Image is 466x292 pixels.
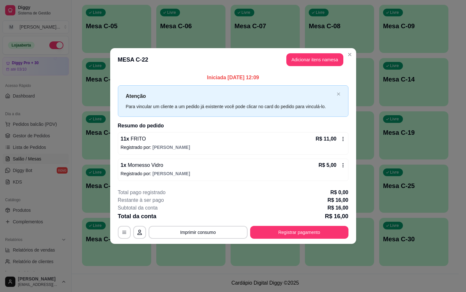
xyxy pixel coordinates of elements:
[118,196,164,204] p: Restante à ser pago
[126,162,163,168] span: Momesso Vidro
[110,48,356,71] header: MESA C-22
[152,171,190,176] span: [PERSON_NAME]
[129,136,146,142] span: FRITO
[345,49,355,60] button: Close
[152,145,190,150] span: [PERSON_NAME]
[121,135,146,143] p: 11 x
[118,189,166,196] p: Total pago registrado
[121,170,346,177] p: Registrado por:
[318,161,336,169] p: R$ 5,00
[328,204,348,212] p: R$ 16,00
[126,103,334,110] div: Para vincular um cliente a um pedido já existente você pode clicar no card do pedido para vinculá...
[126,92,334,100] p: Atenção
[337,92,340,96] button: close
[325,212,348,221] p: R$ 16,00
[330,189,348,196] p: R$ 0,00
[118,122,348,130] h2: Resumo do pedido
[316,135,337,143] p: R$ 11,00
[250,226,348,239] button: Registrar pagamento
[121,161,163,169] p: 1 x
[118,74,348,82] p: Iniciada [DATE] 12:09
[328,196,348,204] p: R$ 16,00
[286,53,343,66] button: Adicionar itens namesa
[149,226,248,239] button: Imprimir consumo
[118,204,158,212] p: Subtotal da conta
[121,144,346,150] p: Registrado por:
[118,212,157,221] p: Total da conta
